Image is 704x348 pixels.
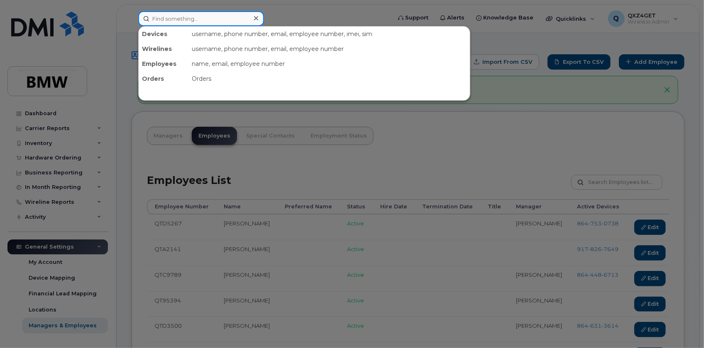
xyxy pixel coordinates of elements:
div: name, email, employee number [188,56,470,71]
div: Orders [188,71,470,86]
div: Wirelines [139,41,188,56]
iframe: Messenger Launcher [668,312,698,342]
div: username, phone number, email, employee number, imei, sim [188,27,470,41]
div: username, phone number, email, employee number [188,41,470,56]
div: Employees [139,56,188,71]
div: Orders [139,71,188,86]
div: Devices [139,27,188,41]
